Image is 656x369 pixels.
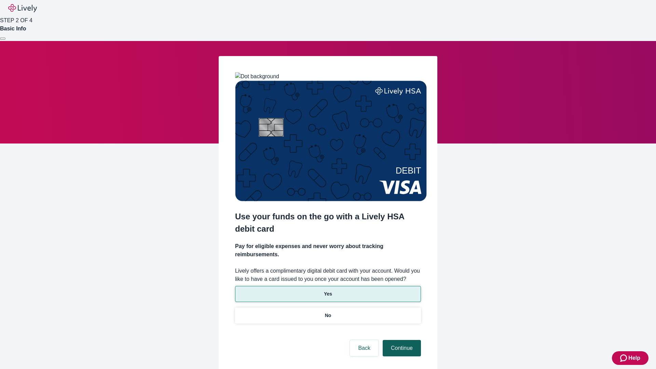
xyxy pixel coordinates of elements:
[235,307,421,324] button: No
[235,242,421,259] h4: Pay for eligible expenses and never worry about tracking reimbursements.
[628,354,640,362] span: Help
[235,210,421,235] h2: Use your funds on the go with a Lively HSA debit card
[350,340,379,356] button: Back
[235,81,427,201] img: Debit card
[235,286,421,302] button: Yes
[324,290,332,298] p: Yes
[612,351,648,365] button: Zendesk support iconHelp
[235,267,421,283] label: Lively offers a complimentary digital debit card with your account. Would you like to have a card...
[620,354,628,362] svg: Zendesk support icon
[8,4,37,12] img: Lively
[325,312,331,319] p: No
[235,72,279,81] img: Dot background
[383,340,421,356] button: Continue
